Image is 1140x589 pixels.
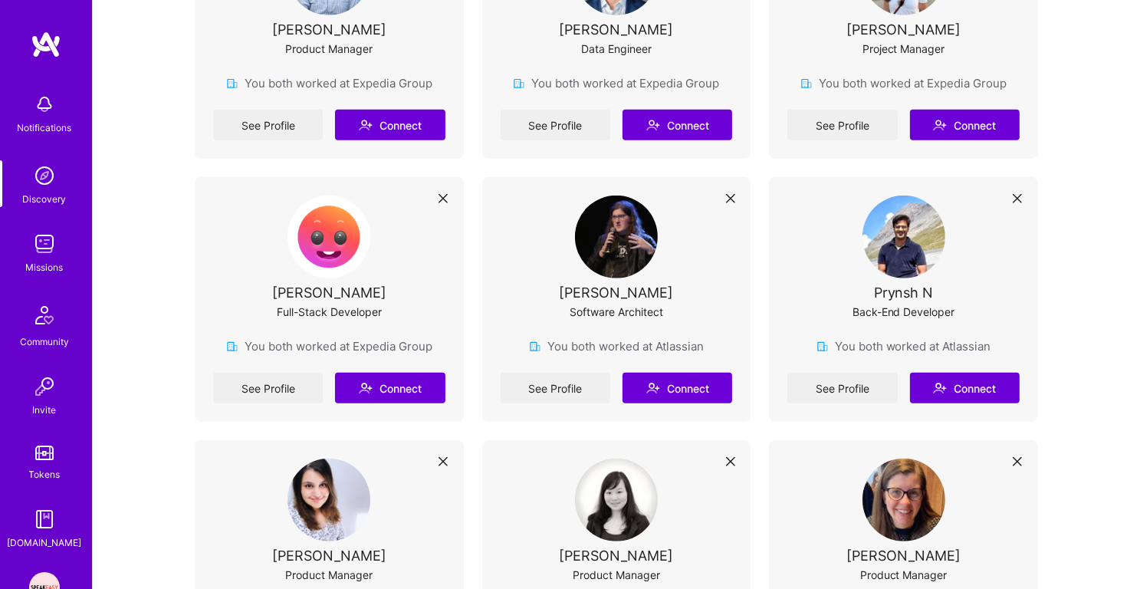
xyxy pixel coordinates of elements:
div: [PERSON_NAME] [846,548,961,564]
button: Connect [623,110,732,140]
div: Tokens [29,466,61,482]
img: company icon [529,341,541,353]
button: Connect [335,373,445,403]
i: icon Close [726,194,735,203]
div: Project Manager [862,41,945,57]
i: icon Close [439,194,448,203]
img: User Avatar [862,459,945,541]
div: Product Manager [285,41,373,57]
img: company icon [800,77,813,90]
i: icon Connect [933,381,947,395]
div: You both worked at Expedia Group [226,75,432,91]
img: teamwork [29,229,60,259]
button: Connect [910,110,1020,140]
i: icon Close [439,457,448,466]
div: Prynsh N [874,285,934,301]
div: Back-End Developer [853,304,955,320]
img: Invite [29,371,60,402]
i: icon Close [1013,457,1022,466]
div: [PERSON_NAME] [272,285,386,301]
div: [PERSON_NAME] [559,21,673,38]
div: [PERSON_NAME] [272,21,386,38]
img: company icon [226,77,238,90]
div: Product Manager [285,567,373,583]
img: bell [29,89,60,120]
div: Product Manager [573,567,660,583]
div: Product Manager [860,567,948,583]
div: [PERSON_NAME] [559,285,673,301]
i: icon Connect [933,118,947,132]
i: icon Connect [646,381,660,395]
div: Software Architect [570,304,663,320]
img: company icon [226,341,238,353]
div: You both worked at Expedia Group [226,338,432,354]
div: Full-Stack Developer [277,304,382,320]
a: See Profile [787,110,897,140]
i: icon Connect [646,118,660,132]
img: User Avatar [575,196,658,278]
img: User Avatar [575,459,658,541]
img: company icon [816,341,829,353]
div: Notifications [18,120,72,136]
img: User Avatar [287,196,370,278]
button: Connect [335,110,445,140]
div: Community [20,334,69,350]
div: Discovery [23,191,67,207]
a: See Profile [501,373,610,403]
img: tokens [35,446,54,460]
i: icon Close [726,457,735,466]
a: See Profile [213,110,323,140]
div: You both worked at Expedia Group [513,75,719,91]
div: Invite [33,402,57,418]
a: See Profile [213,373,323,403]
div: You both worked at Atlassian [529,338,704,354]
button: Connect [623,373,732,403]
img: logo [31,31,61,58]
button: Connect [910,373,1020,403]
div: [PERSON_NAME] [846,21,961,38]
div: [PERSON_NAME] [272,548,386,564]
i: icon Close [1013,194,1022,203]
img: User Avatar [862,196,945,278]
i: icon Connect [359,381,373,395]
img: Community [26,297,63,334]
a: See Profile [501,110,610,140]
i: icon Connect [359,118,373,132]
div: Data Engineer [581,41,652,57]
div: [PERSON_NAME] [559,548,673,564]
img: company icon [513,77,525,90]
img: guide book [29,504,60,535]
div: [DOMAIN_NAME] [8,535,82,551]
div: You both worked at Expedia Group [800,75,1007,91]
div: Missions [26,259,64,275]
a: See Profile [787,373,897,403]
img: discovery [29,160,60,191]
img: User Avatar [287,459,370,541]
div: You both worked at Atlassian [816,338,991,354]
